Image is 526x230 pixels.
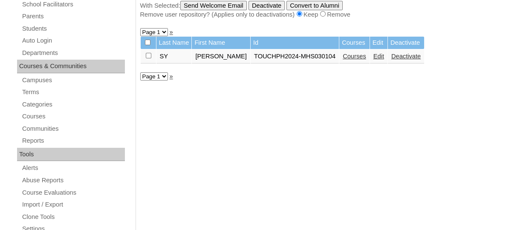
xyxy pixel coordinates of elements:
[249,1,285,10] input: Deactivate
[156,37,192,49] td: Last Name
[251,49,339,64] td: TOUCHPH2024-MHS030104
[21,175,125,186] a: Abuse Reports
[21,11,125,22] a: Parents
[140,1,518,19] div: With Selected:
[21,48,125,58] a: Departments
[21,111,125,122] a: Courses
[388,37,424,49] td: Deactivate
[286,1,343,10] input: Convert to Alumni
[21,212,125,222] a: Clone Tools
[170,29,173,35] a: »
[373,53,384,60] a: Edit
[21,135,125,146] a: Reports
[156,49,192,64] td: SY
[17,60,125,73] div: Courses & Communities
[21,87,125,98] a: Terms
[21,23,125,34] a: Students
[170,73,173,80] a: »
[140,10,518,19] div: Remove user repository? (Applies only to deactivations) Keep Remove
[17,148,125,161] div: Tools
[251,37,339,49] td: Id
[21,35,125,46] a: Auto Login
[370,37,387,49] td: Edit
[391,53,421,60] a: Deactivate
[21,99,125,110] a: Categories
[192,49,250,64] td: [PERSON_NAME]
[192,37,250,49] td: First Name
[339,37,370,49] td: Courses
[21,199,125,210] a: Import / Export
[21,187,125,198] a: Course Evaluations
[343,53,366,60] a: Courses
[180,1,247,10] input: Send Welcome Email
[21,75,125,86] a: Campuses
[21,163,125,173] a: Alerts
[21,124,125,134] a: Communities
